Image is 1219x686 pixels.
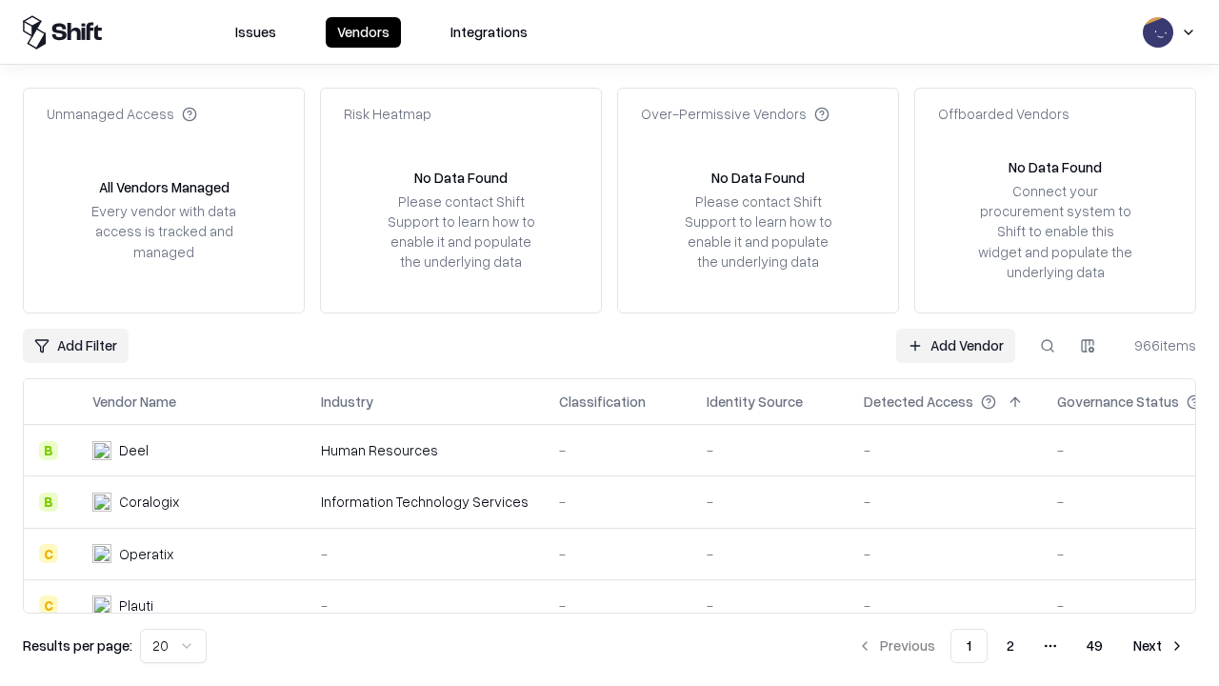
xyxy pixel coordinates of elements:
div: 966 items [1120,335,1196,355]
button: 1 [950,629,988,663]
div: Connect your procurement system to Shift to enable this widget and populate the underlying data [976,181,1134,282]
div: Deel [119,440,149,460]
div: - [707,492,833,512]
button: Issues [224,17,288,48]
div: Governance Status [1057,392,1179,412]
div: - [864,492,1027,512]
div: C [39,544,58,563]
button: Integrations [439,17,539,48]
div: - [707,440,833,460]
div: Please contact Shift Support to learn how to enable it and populate the underlying data [382,192,540,272]
div: Plauti [119,595,153,615]
div: Identity Source [707,392,803,412]
button: Add Filter [23,329,129,363]
div: No Data Found [1009,157,1102,177]
div: - [864,595,1027,615]
div: Vendor Name [92,392,176,412]
div: Over-Permissive Vendors [641,104,829,124]
div: - [559,440,676,460]
div: - [559,595,676,615]
div: No Data Found [711,168,805,188]
img: Deel [92,441,111,460]
div: Please contact Shift Support to learn how to enable it and populate the underlying data [679,192,837,272]
div: All Vendors Managed [99,177,230,197]
nav: pagination [846,629,1196,663]
div: - [864,544,1027,564]
div: - [707,544,833,564]
div: - [559,492,676,512]
a: Add Vendor [896,329,1015,363]
div: Unmanaged Access [47,104,197,124]
div: - [864,440,1027,460]
div: No Data Found [414,168,508,188]
div: Operatix [119,544,173,564]
div: Human Resources [321,440,529,460]
button: 49 [1071,629,1118,663]
div: - [707,595,833,615]
div: C [39,595,58,615]
img: Operatix [92,544,111,563]
div: - [321,544,529,564]
div: - [559,544,676,564]
div: Offboarded Vendors [938,104,1069,124]
img: Coralogix [92,493,111,512]
div: Information Technology Services [321,492,529,512]
p: Results per page: [23,636,132,656]
div: Coralogix [119,492,179,512]
div: Risk Heatmap [344,104,431,124]
div: Every vendor with data access is tracked and managed [85,201,243,261]
div: B [39,441,58,460]
div: - [321,595,529,615]
img: Plauti [92,595,111,615]
div: Industry [321,392,373,412]
div: Detected Access [864,392,973,412]
div: Classification [559,392,646,412]
button: 2 [991,629,1029,663]
button: Vendors [326,17,401,48]
div: B [39,493,58,512]
button: Next [1122,629,1196,663]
